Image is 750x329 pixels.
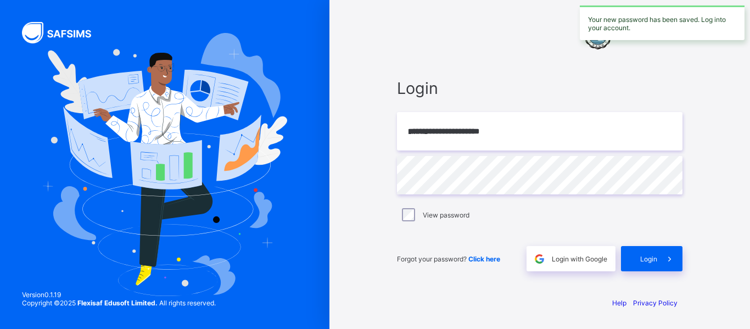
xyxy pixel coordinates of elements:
[22,299,216,307] span: Copyright © 2025 All rights reserved.
[22,291,216,299] span: Version 0.1.19
[42,33,287,296] img: Hero Image
[77,299,158,307] strong: Flexisaf Edusoft Limited.
[468,255,500,263] a: Click here
[22,22,104,43] img: SAFSIMS Logo
[423,211,469,219] label: View password
[552,255,607,263] span: Login with Google
[633,299,678,307] a: Privacy Policy
[580,5,745,40] div: Your new password has been saved. Log into your account.
[640,255,657,263] span: Login
[533,253,546,265] img: google.396cfc9801f0270233282035f929180a.svg
[612,299,626,307] a: Help
[397,79,682,98] span: Login
[397,255,500,263] span: Forgot your password?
